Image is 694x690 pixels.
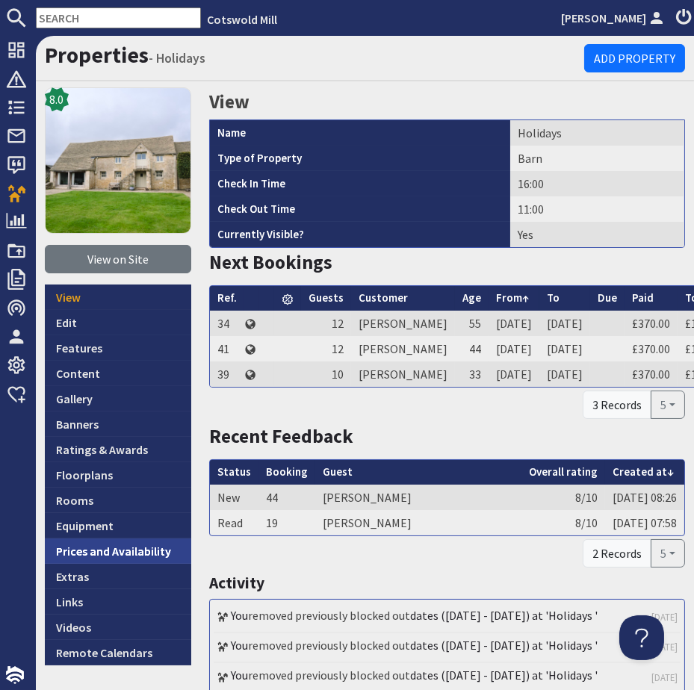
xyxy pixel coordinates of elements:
[583,391,651,419] div: 3 Records
[613,464,674,479] a: Created at
[45,386,191,411] a: Gallery
[6,666,24,684] img: staytech_i_w-64f4e8e9ee0a9c174fd5317b4b171b261742d2d393467e5bdba4413f4f884c10.svg
[632,316,670,331] a: £370.00
[45,564,191,589] a: Extras
[45,87,191,234] img: Holidays 's icon
[510,222,684,247] td: Yes
[266,464,308,479] a: Booking
[561,9,667,27] a: [PERSON_NAME]
[651,539,685,568] button: 5
[332,316,344,331] span: 12
[217,290,237,305] a: Ref.
[496,290,529,305] a: From
[632,290,654,305] a: Paid
[209,250,332,274] a: Next Bookings
[210,311,244,336] td: 34
[539,336,590,361] td: [DATE]
[50,90,64,108] span: 8.0
[209,424,353,448] a: Recent Feedback
[583,539,651,568] div: 2 Records
[651,391,685,419] button: 5
[455,336,489,361] td: 44
[332,341,344,356] span: 12
[410,638,598,653] a: dates ([DATE] - [DATE]) at 'Holidays '
[315,485,521,510] td: [PERSON_NAME]
[410,668,598,683] a: dates ([DATE] - [DATE]) at 'Holidays '
[351,311,455,336] td: [PERSON_NAME]
[207,12,277,27] a: Cotswold Mill
[45,41,149,69] a: Properties
[315,510,521,535] td: [PERSON_NAME]
[45,640,191,665] a: Remote Calendars
[210,171,510,196] th: Check In Time
[210,120,510,146] th: Name
[45,335,191,361] a: Features
[45,310,191,335] a: Edit
[210,485,258,510] td: New
[351,361,455,387] td: [PERSON_NAME]
[651,610,678,624] a: [DATE]
[266,490,278,505] a: 44
[632,367,670,382] a: £370.00
[605,510,684,535] td: [DATE] 07:58
[510,171,684,196] td: 16:00
[214,603,681,633] li: removed previously blocked out
[332,367,344,382] span: 10
[539,361,590,387] td: [DATE]
[410,608,598,623] a: dates ([DATE] - [DATE]) at 'Holidays '
[210,146,510,171] th: Type of Property
[45,488,191,513] a: Rooms
[217,464,251,479] a: Status
[210,510,258,535] td: Read
[231,668,248,683] a: You
[45,462,191,488] a: Floorplans
[351,336,455,361] td: [PERSON_NAME]
[45,615,191,640] a: Videos
[214,633,681,663] li: removed previously blocked out
[209,573,264,593] a: Activity
[510,146,684,171] td: Barn
[45,87,191,245] a: 8.0
[45,589,191,615] a: Links
[45,411,191,437] a: Banners
[462,290,481,305] a: Age
[619,615,664,660] iframe: Toggle Customer Support
[45,538,191,564] a: Prices and Availability
[510,196,684,222] td: 11:00
[539,311,590,336] td: [DATE]
[521,510,605,535] td: 8/10
[584,44,685,72] a: Add Property
[45,437,191,462] a: Ratings & Awards
[231,608,248,623] a: You
[651,640,678,654] a: [DATE]
[231,638,248,653] a: You
[45,513,191,538] a: Equipment
[210,336,244,361] td: 41
[323,464,353,479] a: Guest
[489,336,539,361] td: [DATE]
[210,222,510,247] th: Currently Visible?
[455,361,489,387] td: 33
[521,485,605,510] td: 8/10
[309,290,344,305] a: Guests
[605,485,684,510] td: [DATE] 08:26
[489,361,539,387] td: [DATE]
[45,361,191,386] a: Content
[489,311,539,336] td: [DATE]
[45,245,191,273] a: View on Site
[149,50,205,66] small: - Holidays
[455,311,489,336] td: 55
[359,290,408,305] a: Customer
[45,285,191,310] a: View
[266,515,278,530] a: 19
[210,361,244,387] td: 39
[632,341,670,356] a: £370.00
[210,196,510,222] th: Check Out Time
[209,87,685,116] h2: View
[547,290,560,305] a: To
[510,120,684,146] td: Holidays
[590,286,625,311] th: Due
[36,7,201,28] input: SEARCH
[651,671,678,685] a: [DATE]
[529,464,598,479] a: Overall rating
